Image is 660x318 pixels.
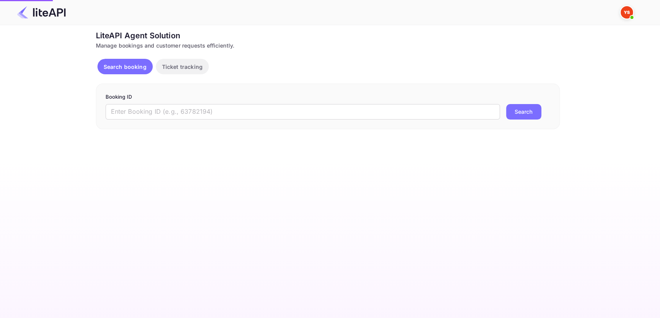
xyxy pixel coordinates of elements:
div: LiteAPI Agent Solution [96,30,560,41]
button: Search [506,104,541,120]
p: Ticket tracking [162,63,203,71]
p: Search booking [104,63,147,71]
input: Enter Booking ID (e.g., 63782194) [106,104,500,120]
div: Manage bookings and customer requests efficiently. [96,41,560,50]
p: Booking ID [106,93,550,101]
img: LiteAPI Logo [17,6,66,19]
img: Yandex Support [621,6,633,19]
